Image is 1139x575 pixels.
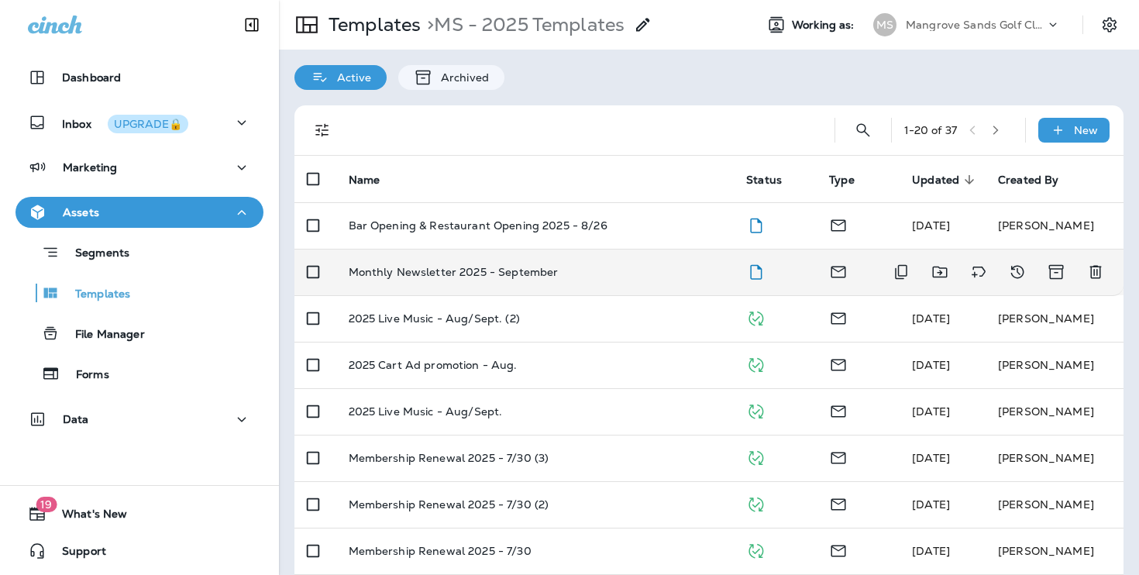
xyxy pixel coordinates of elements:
button: Settings [1096,11,1124,39]
span: Updated [912,173,979,187]
p: Mangrove Sands Golf Club [906,19,1045,31]
div: UPGRADE🔒 [114,119,182,129]
span: Mikayla Anter [912,358,950,372]
span: Working as: [792,19,858,32]
p: Dashboard [62,71,121,84]
td: [PERSON_NAME] [986,528,1124,574]
span: What's New [46,508,127,526]
span: Published [746,356,766,370]
span: Published [746,496,766,510]
span: Published [746,403,766,417]
button: Assets [15,197,263,228]
span: Published [746,542,766,556]
td: [PERSON_NAME] [986,295,1124,342]
p: New [1074,124,1098,136]
span: Draft [746,263,766,277]
td: [PERSON_NAME] [986,342,1124,388]
span: Mikayla Anter [912,498,950,511]
button: InboxUPGRADE🔒 [15,107,263,138]
span: Mikayla Anter [912,405,950,418]
span: Type [829,174,855,187]
button: File Manager [15,317,263,349]
span: Status [746,174,782,187]
button: Forms [15,357,263,390]
p: Forms [60,368,109,383]
p: Inbox [62,115,188,131]
span: Name [349,173,401,187]
span: Email [829,310,848,324]
div: MS [873,13,896,36]
button: Archive [1041,257,1072,287]
span: 19 [36,497,57,512]
td: [PERSON_NAME] [986,388,1124,435]
span: Mikayla Anter [912,312,950,325]
span: Created By [998,173,1079,187]
p: Bar Opening & Restaurant Opening 2025 - 8/26 [349,219,607,232]
span: Email [829,356,848,370]
p: 2025 Live Music - Aug/Sept. (2) [349,312,520,325]
span: Status [746,173,802,187]
span: Mikayla Anter [912,451,950,465]
td: [PERSON_NAME] [986,202,1124,249]
p: Assets [63,206,99,219]
p: Data [63,413,89,425]
p: MS - 2025 Templates [421,13,625,36]
button: Add tags [963,257,994,287]
td: [PERSON_NAME] [986,481,1124,528]
p: Membership Renewal 2025 - 7/30 (2) [349,498,549,511]
p: Membership Renewal 2025 - 7/30 (3) [349,452,549,464]
td: [PERSON_NAME] [986,435,1124,481]
button: Templates [15,277,263,309]
span: Email [829,403,848,417]
button: Filters [307,115,338,146]
span: Email [829,496,848,510]
span: Email [829,449,848,463]
p: Segments [60,246,129,262]
button: Move to folder [924,257,955,287]
span: Email [829,263,848,277]
p: Membership Renewal 2025 - 7/30 [349,545,532,557]
span: Name [349,174,380,187]
button: Marketing [15,152,263,183]
p: File Manager [60,328,145,343]
span: Published [746,449,766,463]
p: 2025 Cart Ad promotion - Aug. [349,359,518,371]
p: Monthly Newsletter 2025 - September [349,266,559,278]
span: Published [746,310,766,324]
span: Support [46,545,106,563]
p: Templates [60,287,130,302]
span: Type [829,173,875,187]
button: Data [15,404,263,435]
div: 1 - 20 of 37 [904,124,957,136]
span: Pam Borrisove [912,219,950,232]
button: Collapse Sidebar [230,9,274,40]
button: Search Templates [848,115,879,146]
p: Archived [433,71,489,84]
p: Templates [322,13,421,36]
span: Mikayla Anter [912,544,950,558]
p: 2025 Live Music - Aug/Sept. [349,405,503,418]
span: Updated [912,174,959,187]
button: View Changelog [1002,257,1033,287]
span: Email [829,542,848,556]
p: Active [329,71,371,84]
span: Draft [746,217,766,231]
button: Segments [15,236,263,269]
span: Email [829,217,848,231]
span: Created By [998,174,1058,187]
button: Delete [1080,257,1111,287]
button: 19What's New [15,498,263,529]
button: Dashboard [15,62,263,93]
p: Marketing [63,161,117,174]
button: Duplicate [886,257,917,287]
button: Support [15,535,263,566]
button: UPGRADE🔒 [108,115,188,133]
